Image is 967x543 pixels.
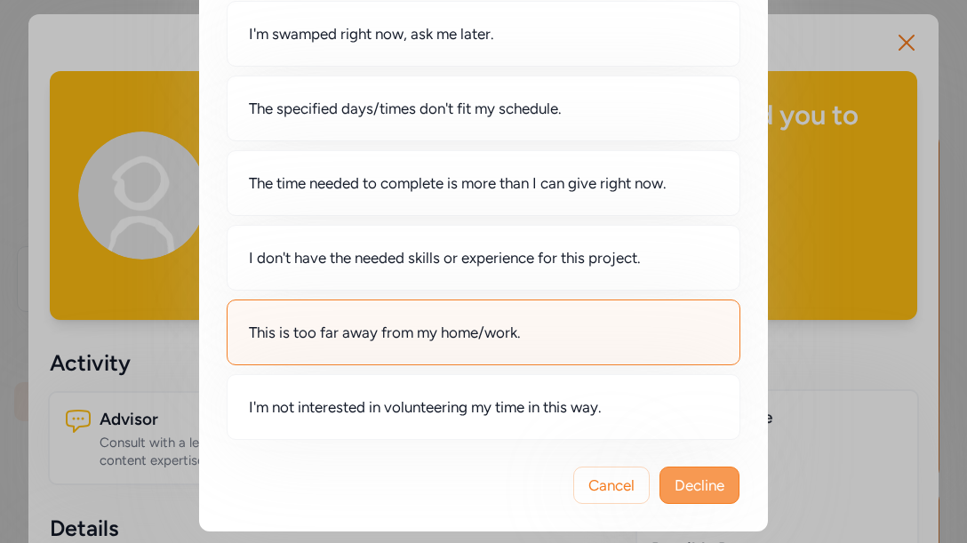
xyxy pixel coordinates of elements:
span: I don't have the needed skills or experience for this project. [249,247,641,268]
button: Decline [659,467,739,504]
button: Cancel [573,467,650,504]
span: Cancel [588,475,635,496]
span: I'm swamped right now, ask me later. [249,23,494,44]
span: The specified days/times don't fit my schedule. [249,98,562,119]
span: I'm not interested in volunteering my time in this way. [249,396,602,418]
span: This is too far away from my home/work. [249,322,521,343]
span: The time needed to complete is more than I can give right now. [249,172,667,194]
span: Decline [675,475,724,496]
